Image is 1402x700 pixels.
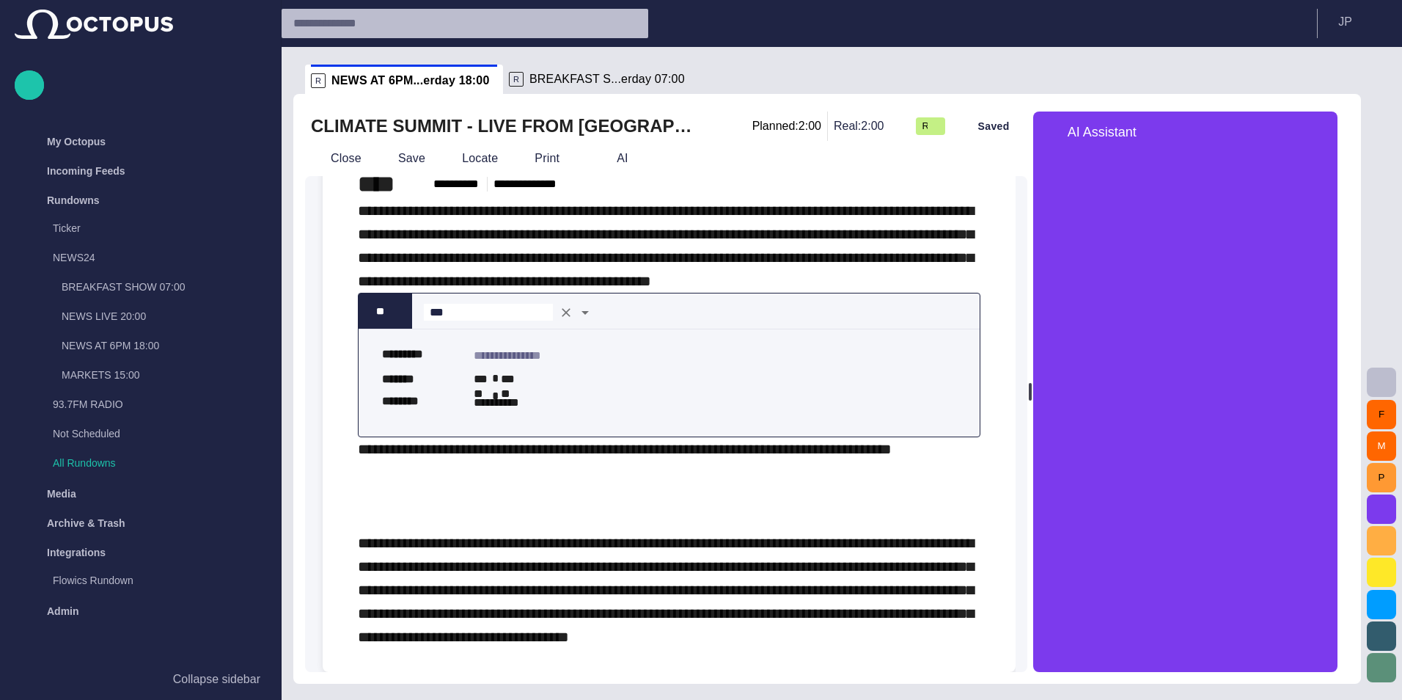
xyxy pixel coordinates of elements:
[575,302,595,323] button: Open
[1367,431,1396,461] button: M
[331,73,490,88] span: NEWS AT 6PM...erday 18:00
[32,362,266,391] div: MARKETS 15:00
[1326,9,1393,35] button: JP
[47,486,76,501] p: Media
[15,10,173,39] img: Octopus News Room
[311,114,694,138] h2: CLIMATE SUMMIT - LIVE FROM GENEVA
[1033,153,1337,672] iframe: AI Assistant
[23,450,266,479] div: All Rundowns
[1367,400,1396,429] button: F
[62,338,266,353] p: NEWS AT 6PM 18:00
[556,302,576,323] button: Clear
[529,72,685,87] span: BREAKFAST S...erday 07:00
[53,426,237,441] p: Not Scheduled
[53,221,266,236] p: Ticker
[752,117,821,135] p: Planned: 2:00
[305,65,503,94] div: RNEWS AT 6PM...erday 18:00
[311,73,326,88] p: R
[1338,13,1352,31] p: J P
[15,479,266,508] div: Media
[62,280,266,294] p: BREAKFAST SHOW 07:00
[977,119,1009,134] span: Saved
[436,145,503,172] button: Locate
[1367,463,1396,492] button: P
[62,309,266,324] p: NEWS LIVE 20:00
[53,250,237,265] p: NEWS24
[32,274,266,303] div: BREAKFAST SHOW 07:00
[15,127,266,626] ul: main menu
[53,397,266,412] p: 93.7FM RADIO
[32,303,266,332] div: NEWS LIVE 20:00
[305,145,367,172] button: Close
[47,516,125,531] p: Archive & Trash
[47,134,106,149] p: My Octopus
[922,119,928,134] span: R
[834,117,884,135] p: Real: 2:00
[47,193,100,208] p: Rundowns
[503,65,701,94] div: RBREAKFAST S...erday 07:00
[62,368,266,382] p: MARKETS 15:00
[53,573,266,588] p: Flowics Rundown
[591,145,634,172] button: AI
[509,145,585,172] button: Print
[509,72,524,87] p: R
[32,332,266,362] div: NEWS AT 6PM 18:00
[23,215,266,244] div: Ticker
[372,145,430,172] button: Save
[53,456,266,470] p: All Rundowns
[173,671,260,688] p: Collapse sidebar
[47,164,125,178] p: Incoming Feeds
[23,391,266,420] div: 93.7FM RADIO
[1068,125,1137,139] span: AI Assistant
[23,567,266,597] div: Flowics Rundown
[47,545,106,560] p: Integrations
[47,604,79,619] p: Admin
[15,665,266,694] button: Collapse sidebar
[916,113,945,139] button: R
